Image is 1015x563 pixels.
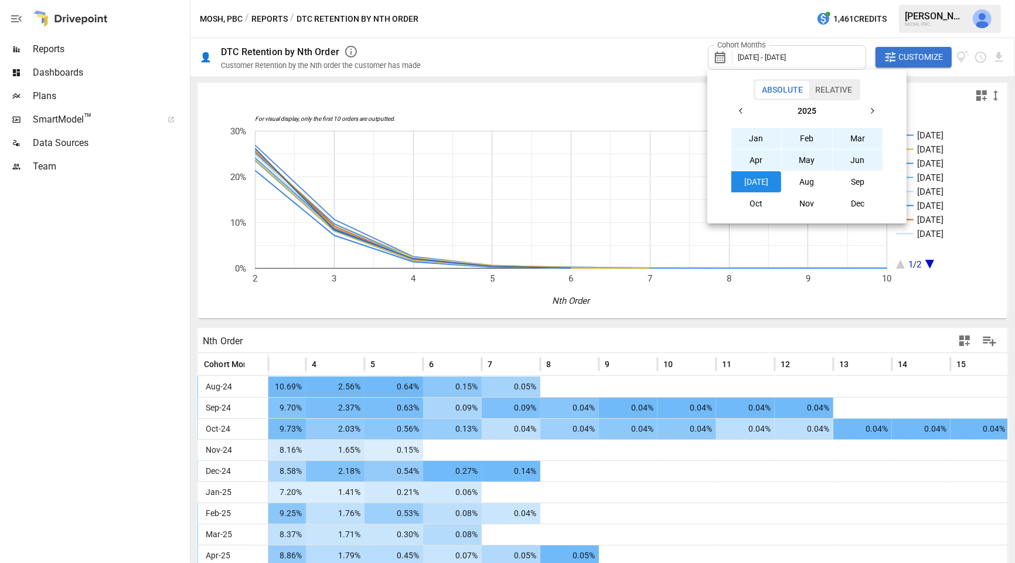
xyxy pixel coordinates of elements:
[782,193,832,214] button: Nov
[833,171,883,192] button: Sep
[833,193,883,214] button: Dec
[782,150,832,171] button: May
[833,150,883,171] button: Jun
[809,81,859,99] button: Relative
[731,193,782,214] button: Oct
[752,100,861,121] button: 2025
[782,171,832,192] button: Aug
[731,171,782,192] button: [DATE]
[782,128,832,149] button: Feb
[833,128,883,149] button: Mar
[731,128,782,149] button: Jan
[755,81,809,99] button: Absolute
[731,150,782,171] button: Apr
